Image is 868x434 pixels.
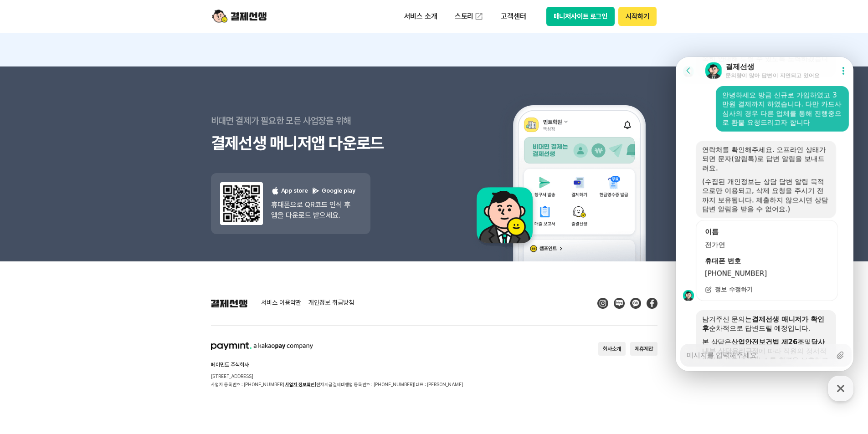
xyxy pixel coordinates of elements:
[308,299,354,307] a: 개인정보 취급방침
[211,342,313,350] img: paymint logo
[211,299,247,307] img: 결제선생 로고
[285,382,315,387] a: 사업자 정보확인
[448,7,490,26] a: 스토리
[261,299,301,307] a: 서비스 이용약관
[26,281,149,298] b: 당사 내부 상담윤리규정
[271,187,279,195] img: 애플 로고
[598,342,626,356] button: 회사소개
[211,372,463,380] p: [STREET_ADDRESS]
[312,187,355,195] p: Google play
[211,132,434,155] h3: 결제선생 매니저앱 다운로드
[212,8,267,25] img: logo
[211,109,434,132] p: 비대면 결제가 필요한 모든 사업장을 위해
[312,187,320,195] img: 구글 플레이 로고
[398,8,444,25] p: 서비스 소개
[271,199,355,220] p: 휴대폰으로 QR코드 인식 후 앱을 다운로드 받으세요.
[630,298,641,309] img: Kakao Talk
[597,298,608,309] img: Instagram
[546,7,615,26] button: 매니저사이트 로그인
[211,380,463,388] p: 사업자 등록번호 : [PHONE_NUMBER] 전자지급결제대행업 등록번호 : [PHONE_NUMBER] 대표 : [PERSON_NAME]
[271,187,308,195] p: App store
[220,182,263,225] img: 앱 다운도르드 qr
[56,281,128,289] b: 산업안전보건법 제26조
[474,12,483,21] img: 외부 도메인 오픈
[26,281,154,317] div: 본 상담은 및 에 따라 직원의 정서적 안전과 상호 존중의 소통 환경을 보호하고 있습니다.
[211,362,463,368] h2: 페이민트 주식회사
[465,68,657,261] img: 앱 예시 이미지
[315,382,316,387] span: |
[618,7,656,26] button: 시작하기
[630,342,657,356] button: 제휴제안
[676,57,853,371] iframe: Channel chat
[494,8,532,25] p: 고객센터
[647,298,657,309] img: Facebook
[414,382,416,387] span: |
[614,298,625,309] img: Blog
